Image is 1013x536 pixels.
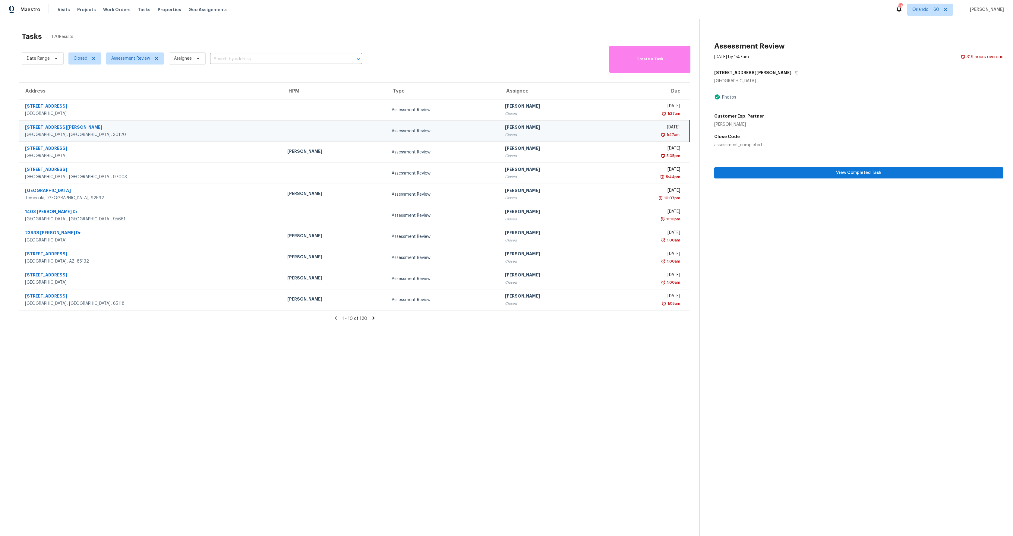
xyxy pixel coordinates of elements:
span: Create a Task [612,56,687,63]
div: [GEOGRAPHIC_DATA] [25,279,278,285]
div: [STREET_ADDRESS] [25,293,278,301]
th: Assignee [500,83,604,99]
img: Overdue Alarm Icon [660,216,665,222]
div: 1:05am [666,301,680,307]
div: Assessment Review [392,107,496,113]
div: [PERSON_NAME] [505,209,600,216]
div: Assessment Review [392,149,496,155]
img: Overdue Alarm Icon [661,258,666,264]
div: [PERSON_NAME] [505,251,600,258]
img: Overdue Alarm Icon [661,111,666,117]
div: Closed [505,301,600,307]
div: Temecula, [GEOGRAPHIC_DATA], 92592 [25,195,278,201]
div: [GEOGRAPHIC_DATA] [25,111,278,117]
div: [PERSON_NAME] [287,296,382,304]
button: Open [354,55,363,63]
div: [DATE] [610,251,680,258]
div: [DATE] [610,209,680,216]
div: [DATE] [610,188,680,195]
div: [PERSON_NAME] [287,148,382,156]
span: [PERSON_NAME] [967,7,1004,13]
div: 319 hours overdue [965,54,1003,60]
img: Overdue Alarm Icon [660,174,665,180]
div: 5:05pm [665,153,680,159]
span: View Completed Task [719,169,999,177]
h5: Customer Exp. Partner [714,113,764,119]
img: Overdue Alarm Icon [658,195,663,201]
span: Projects [77,7,96,13]
div: [GEOGRAPHIC_DATA], [GEOGRAPHIC_DATA], 85118 [25,301,278,307]
div: Closed [505,132,600,138]
div: [PERSON_NAME] [505,188,600,195]
div: [PERSON_NAME] [505,230,600,237]
div: Closed [505,195,600,201]
div: [GEOGRAPHIC_DATA], [GEOGRAPHIC_DATA], 97003 [25,174,278,180]
div: 23938 [PERSON_NAME] Dr [25,230,278,237]
span: Visits [58,7,70,13]
div: 516 [898,4,903,10]
img: Overdue Alarm Icon [961,54,965,60]
div: [PERSON_NAME] [505,166,600,174]
div: Assessment Review [392,213,496,219]
span: Geo Assignments [188,7,228,13]
div: [GEOGRAPHIC_DATA] [25,188,278,195]
div: [GEOGRAPHIC_DATA], [GEOGRAPHIC_DATA], 30120 [25,132,278,138]
th: Due [605,83,690,99]
div: 1:37am [666,111,680,117]
span: 120 Results [52,34,73,40]
div: 1:00am [666,258,680,264]
div: [PERSON_NAME] [505,124,600,132]
button: View Completed Task [714,167,1003,178]
span: Maestro [21,7,40,13]
span: Tasks [138,8,150,12]
div: [DATE] by 1:47am [714,54,749,60]
div: Assessment Review [392,234,496,240]
div: [GEOGRAPHIC_DATA] [25,237,278,243]
div: Closed [505,153,600,159]
div: [PERSON_NAME] [714,121,764,128]
div: Closed [505,111,600,117]
div: [DATE] [610,293,680,301]
div: Assessment Review [392,297,496,303]
img: Overdue Alarm Icon [661,132,665,138]
div: [STREET_ADDRESS] [25,251,278,258]
div: [GEOGRAPHIC_DATA], AZ, 85132 [25,258,278,264]
div: [PERSON_NAME] [287,191,382,198]
th: Type [387,83,500,99]
span: Properties [158,7,181,13]
button: Create a Task [609,46,690,73]
h5: [STREET_ADDRESS][PERSON_NAME] [714,70,791,76]
div: [PERSON_NAME] [505,145,600,153]
div: 1:47am [665,132,680,138]
div: Assessment Review [392,128,496,134]
span: 1 - 10 of 120 [342,317,367,321]
div: [STREET_ADDRESS][PERSON_NAME] [25,124,278,132]
div: 1:00am [666,237,680,243]
th: HPM [282,83,387,99]
div: Assessment Review [392,170,496,176]
span: Orlando + 60 [912,7,939,13]
div: Photos [720,94,736,100]
div: [STREET_ADDRESS] [25,166,278,174]
div: [PERSON_NAME] [505,272,600,279]
div: [GEOGRAPHIC_DATA], [GEOGRAPHIC_DATA], 95661 [25,216,278,222]
span: Work Orders [103,7,131,13]
div: [DATE] [610,272,680,279]
div: Closed [505,237,600,243]
div: [PERSON_NAME] [287,275,382,282]
input: Search by address [210,55,345,64]
div: [PERSON_NAME] [287,254,382,261]
img: Overdue Alarm Icon [661,153,665,159]
div: [DATE] [610,166,680,174]
div: [GEOGRAPHIC_DATA] [714,78,1003,84]
th: Address [19,83,282,99]
span: Assignee [174,55,192,61]
img: Overdue Alarm Icon [661,301,666,307]
div: 10:07pm [663,195,680,201]
h2: Tasks [22,33,42,39]
span: Date Range [27,55,50,61]
div: Closed [505,258,600,264]
div: [STREET_ADDRESS] [25,103,278,111]
div: 1:00am [666,279,680,285]
div: [STREET_ADDRESS] [25,272,278,279]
